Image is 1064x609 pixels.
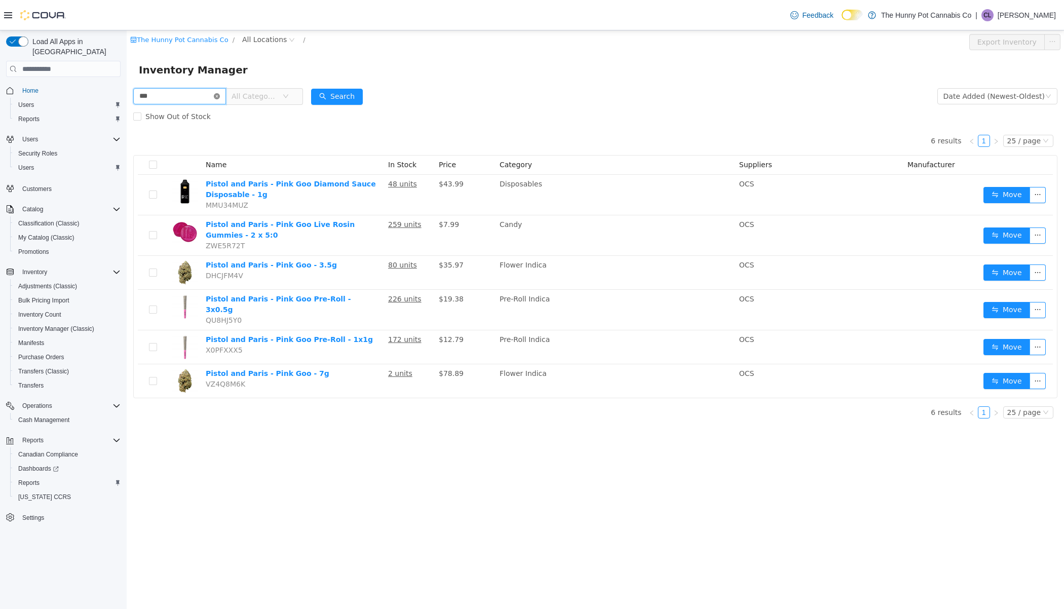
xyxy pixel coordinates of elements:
u: 172 units [261,305,295,313]
button: icon: swapMove [857,342,903,359]
a: Pistol and Paris - Pink Goo Pre-Roll - 1x1g [79,305,246,313]
span: Catalog [18,203,121,215]
span: Home [22,87,39,95]
span: Reports [18,115,40,123]
span: Reports [14,113,121,125]
span: Customers [22,185,52,193]
img: Pistol and Paris - Pink Goo Pre-Roll - 1x1g hero shot [46,304,71,329]
span: Cash Management [18,416,69,424]
span: $78.89 [312,339,337,347]
td: Candy [369,185,609,225]
button: Operations [2,399,125,413]
button: icon: swapMove [857,272,903,288]
u: 48 units [261,149,290,158]
span: MMU34MUZ [79,171,122,179]
button: icon: ellipsis [903,309,919,325]
span: Reports [18,434,121,446]
span: Customers [18,182,121,195]
span: Transfers (Classic) [14,365,121,377]
div: Date Added (Newest-Oldest) [817,58,918,73]
a: Pistol and Paris - Pink Goo - 3.5g [79,231,210,239]
button: icon: swapMove [857,197,903,213]
span: Inventory Count [14,309,121,321]
span: $35.97 [312,231,337,239]
button: Reports [2,433,125,447]
li: 6 results [804,376,834,388]
span: DHCJFM4V [79,241,117,249]
span: Users [14,99,121,111]
a: Classification (Classic) [14,217,84,230]
a: Pistol and Paris - Pink Goo - 7g [79,339,203,347]
u: 259 units [261,190,295,198]
span: Security Roles [18,149,57,158]
a: icon: shopThe Hunny Pot Cannabis Co [4,6,101,13]
a: Users [14,162,38,174]
button: Transfers [10,378,125,393]
img: Pistol and Paris - Pink Goo Diamond Sauce Disposable - 1g hero shot [46,148,71,174]
i: icon: close-circle [87,63,93,69]
span: Purchase Orders [18,353,64,361]
td: Pre-Roll Indica [369,259,609,300]
a: [US_STATE] CCRS [14,491,75,503]
button: Manifests [10,336,125,350]
td: Flower Indica [369,334,609,367]
span: $43.99 [312,149,337,158]
td: Disposables [369,144,609,185]
i: icon: right [866,379,872,386]
button: Users [18,133,42,145]
button: Reports [10,112,125,126]
span: Users [18,101,34,109]
a: Dashboards [10,462,125,476]
img: Pistol and Paris - Pink Goo Pre-Roll - 3x0.5g hero shot [46,263,71,289]
i: icon: down [919,63,925,70]
span: Reports [18,479,40,487]
button: Operations [18,400,56,412]
span: Inventory Count [18,311,61,319]
a: Reports [14,477,44,489]
a: Security Roles [14,147,61,160]
span: Reports [14,477,121,489]
a: 1 [852,376,863,388]
span: VZ4Q8M6K [79,350,119,358]
button: icon: searchSearch [184,58,236,74]
button: Security Roles [10,146,125,161]
li: Next Page [863,104,876,117]
span: Canadian Compliance [14,448,121,461]
span: Bulk Pricing Import [14,294,121,307]
u: 80 units [261,231,290,239]
button: Catalog [2,202,125,216]
i: icon: left [842,108,848,114]
button: Cash Management [10,413,125,427]
span: OCS [613,149,628,158]
button: Inventory [2,265,125,279]
span: CL [983,9,991,21]
span: My Catalog (Classic) [18,234,74,242]
img: Cova [20,10,66,20]
button: icon: swapMove [857,157,903,173]
span: Inventory [18,266,121,278]
img: Pistol and Paris - Pink Goo - 7g hero shot [46,338,71,363]
p: | [975,9,977,21]
span: $12.79 [312,305,337,313]
td: Pre-Roll Indica [369,300,609,334]
span: Feedback [803,10,833,20]
span: Suppliers [613,130,645,138]
span: Promotions [18,248,49,256]
button: Classification (Classic) [10,216,125,231]
span: My Catalog (Classic) [14,232,121,244]
span: Bulk Pricing Import [18,296,69,304]
span: OCS [613,339,628,347]
span: Users [18,133,121,145]
button: Inventory Manager (Classic) [10,322,125,336]
button: Canadian Compliance [10,447,125,462]
span: Washington CCRS [14,491,121,503]
span: Transfers [14,379,121,392]
a: Canadian Compliance [14,448,82,461]
button: icon: ellipsis [918,4,934,20]
button: icon: ellipsis [903,234,919,250]
a: Pistol and Paris - Pink Goo Live Rosin Gummies - 2 x 5:0 [79,190,228,209]
button: Promotions [10,245,125,259]
span: Transfers [18,382,44,390]
i: icon: shop [4,6,10,13]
